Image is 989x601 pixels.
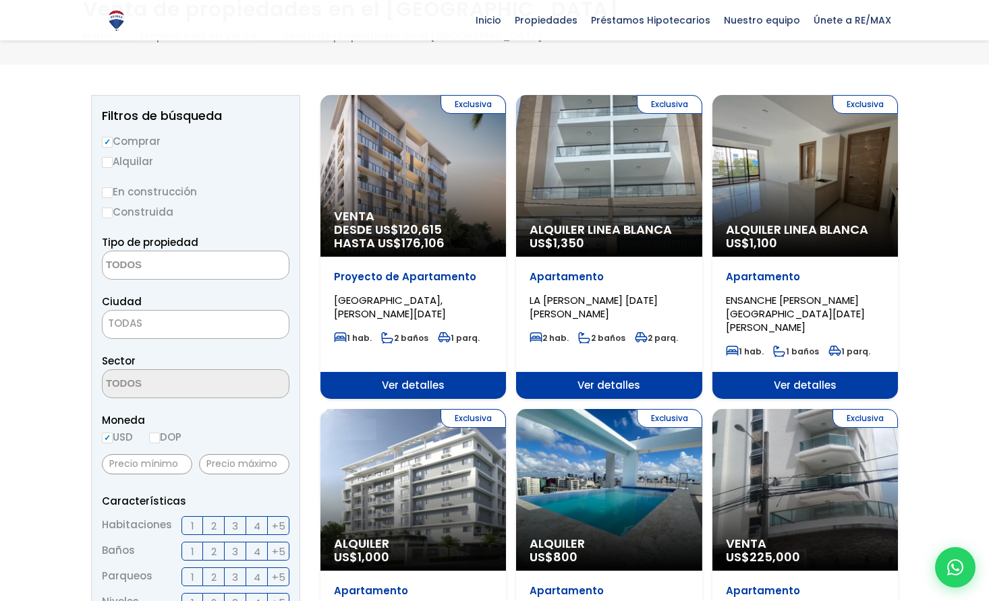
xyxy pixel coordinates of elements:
span: 176,106 [401,234,445,251]
a: Exclusiva Alquiler Linea Blanca US$1,100 Apartamento ENSANCHE [PERSON_NAME][GEOGRAPHIC_DATA][DATE... [712,95,898,399]
span: Sector [102,354,136,368]
span: 2 hab. [530,332,569,344]
span: US$ [726,548,800,565]
span: 1 hab. [726,346,764,357]
label: DOP [149,429,181,445]
span: Únete a RE/MAX [807,10,898,30]
span: Baños [102,542,135,561]
span: Exclusiva [637,95,702,114]
span: 1,000 [358,548,389,565]
p: Apartamento [530,270,688,284]
label: Construida [102,203,289,220]
span: Venta [334,210,492,223]
span: 1 [191,543,194,560]
label: Comprar [102,133,289,150]
span: 2 [211,543,217,560]
span: Alquiler [334,537,492,550]
input: Construida [102,208,113,218]
span: Exclusiva [637,409,702,428]
span: Exclusiva [441,95,506,114]
input: Comprar [102,137,113,148]
span: Ver detalles [516,372,702,399]
input: En construcción [102,187,113,198]
span: Exclusiva [441,409,506,428]
span: DESDE US$ [334,223,492,250]
span: Préstamos Hipotecarios [584,10,717,30]
textarea: Search [103,370,233,399]
span: Moneda [102,412,289,429]
span: +5 [272,543,285,560]
p: Características [102,493,289,509]
span: 1,350 [553,234,584,251]
span: Venta [726,537,884,550]
span: 1 hab. [334,332,372,344]
span: 800 [553,548,577,565]
span: Alquiler Linea Blanca [726,223,884,236]
span: 1 [191,569,194,586]
span: 2 parq. [635,332,678,344]
label: En construcción [102,183,289,200]
label: Alquilar [102,153,289,170]
span: LA [PERSON_NAME] [DATE][PERSON_NAME] [530,293,658,321]
input: Precio mínimo [102,454,192,474]
p: Apartamento [530,584,688,598]
a: Exclusiva Venta DESDE US$120,615 HASTA US$176,106 Proyecto de Apartamento [GEOGRAPHIC_DATA], [PER... [320,95,506,399]
span: Exclusiva [832,409,898,428]
textarea: Search [103,251,233,280]
span: Exclusiva [832,95,898,114]
input: DOP [149,433,160,443]
p: Proyecto de Apartamento [334,270,492,284]
span: Nuestro equipo [717,10,807,30]
span: 4 [254,569,260,586]
span: +5 [272,569,285,586]
span: TODAS [102,310,289,339]
span: 2 [211,569,217,586]
span: 3 [232,517,238,534]
p: Apartamento [726,584,884,598]
span: TODAS [103,314,289,333]
span: Alquiler [530,537,688,550]
span: 120,615 [399,221,442,238]
input: Alquilar [102,157,113,168]
span: [GEOGRAPHIC_DATA], [PERSON_NAME][DATE] [334,293,446,321]
span: 225,000 [750,548,800,565]
span: US$ [530,234,584,251]
p: Apartamento [334,584,492,598]
h2: Filtros de búsqueda [102,109,289,123]
span: 3 [232,569,238,586]
span: Ver detalles [712,372,898,399]
span: Inicio [469,10,508,30]
input: USD [102,433,113,443]
span: 4 [254,517,260,534]
span: Ver detalles [320,372,506,399]
span: Propiedades [508,10,584,30]
span: 4 [254,543,260,560]
p: Apartamento [726,270,884,284]
span: Tipo de propiedad [102,235,198,249]
span: HASTA US$ [334,236,492,250]
span: 2 baños [578,332,625,344]
span: US$ [334,548,389,565]
span: 1 [191,517,194,534]
span: 1 parq. [828,346,870,357]
label: USD [102,429,133,445]
span: ENSANCHE [PERSON_NAME][GEOGRAPHIC_DATA][DATE][PERSON_NAME] [726,293,865,334]
span: 1 baños [773,346,819,357]
span: 1 parq. [438,332,480,344]
span: 3 [232,543,238,560]
span: Alquiler Linea Blanca [530,223,688,236]
a: Exclusiva Alquiler Linea Blanca US$1,350 Apartamento LA [PERSON_NAME] [DATE][PERSON_NAME] 2 hab. ... [516,95,702,399]
span: Parqueos [102,567,152,586]
span: TODAS [108,316,142,330]
span: 2 baños [381,332,428,344]
span: 2 [211,517,217,534]
input: Precio máximo [199,454,289,474]
span: US$ [530,548,577,565]
span: US$ [726,234,777,251]
span: Habitaciones [102,516,172,535]
span: 1,100 [750,234,777,251]
img: Logo de REMAX [105,9,128,32]
span: +5 [272,517,285,534]
span: Ciudad [102,294,142,309]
